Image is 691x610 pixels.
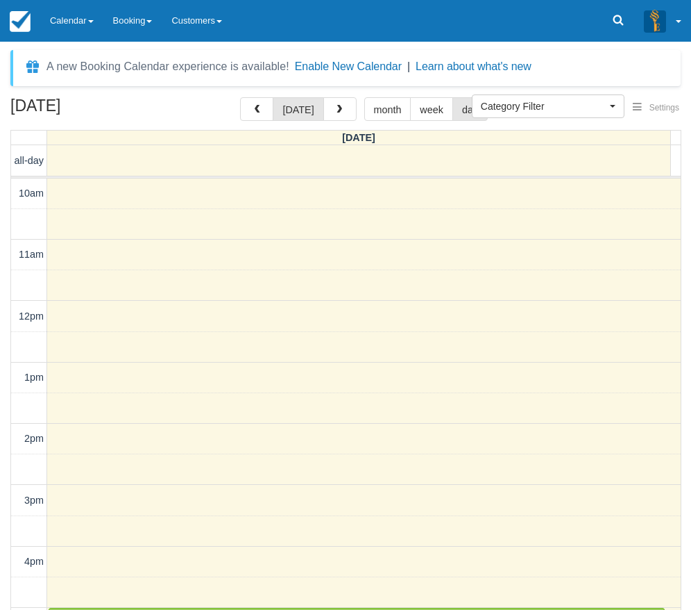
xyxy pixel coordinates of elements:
[364,97,411,121] button: month
[19,311,44,322] span: 12pm
[273,97,323,121] button: [DATE]
[24,556,44,567] span: 4pm
[19,188,44,199] span: 10am
[416,60,531,72] a: Learn about what's new
[24,433,44,444] span: 2pm
[19,249,44,260] span: 11am
[644,10,666,32] img: A3
[342,132,375,143] span: [DATE]
[649,103,679,113] span: Settings
[407,60,410,72] span: |
[24,495,44,506] span: 3pm
[24,372,44,383] span: 1pm
[481,99,606,113] span: Category Filter
[10,97,186,123] h2: [DATE]
[10,11,31,32] img: checkfront-main-nav-mini-logo.png
[15,155,44,166] span: all-day
[452,97,488,121] button: day
[295,60,402,74] button: Enable New Calendar
[472,94,624,118] button: Category Filter
[46,58,289,75] div: A new Booking Calendar experience is available!
[624,98,688,118] button: Settings
[410,97,453,121] button: week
